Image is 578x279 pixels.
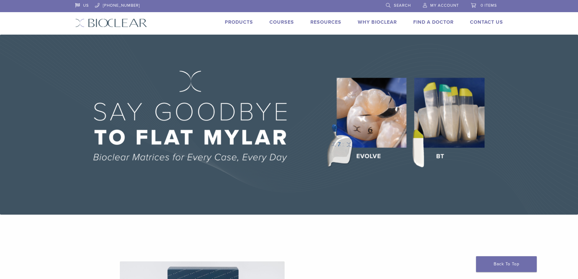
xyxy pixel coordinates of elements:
[310,19,341,25] a: Resources
[430,3,459,8] span: My Account
[394,3,411,8] span: Search
[358,19,397,25] a: Why Bioclear
[225,19,253,25] a: Products
[470,19,503,25] a: Contact Us
[413,19,454,25] a: Find A Doctor
[481,3,497,8] span: 0 items
[75,19,147,27] img: Bioclear
[269,19,294,25] a: Courses
[476,256,537,272] a: Back To Top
